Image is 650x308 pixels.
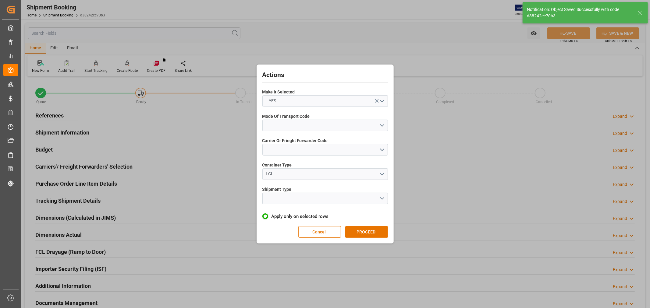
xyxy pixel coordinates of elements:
[345,226,388,238] button: PROCEED
[262,120,388,131] button: open menu
[262,186,292,193] span: Shipment Type
[266,171,379,177] div: LCL
[262,70,388,80] h2: Actions
[262,113,310,120] span: Mode Of Transport Code
[262,168,388,180] button: open menu
[262,144,388,156] button: open menu
[298,226,341,238] button: Cancel
[262,95,388,107] button: open menu
[262,89,295,95] span: Make It Selected
[262,193,388,204] button: open menu
[266,98,279,104] span: YES
[262,213,388,220] label: Apply only on selected rows
[262,162,292,168] span: Container Type
[262,138,328,144] span: Carrier Or Frieght Forwarder Code
[527,6,632,19] div: Notification: Object Saved Successfully with code d38242cc70b3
